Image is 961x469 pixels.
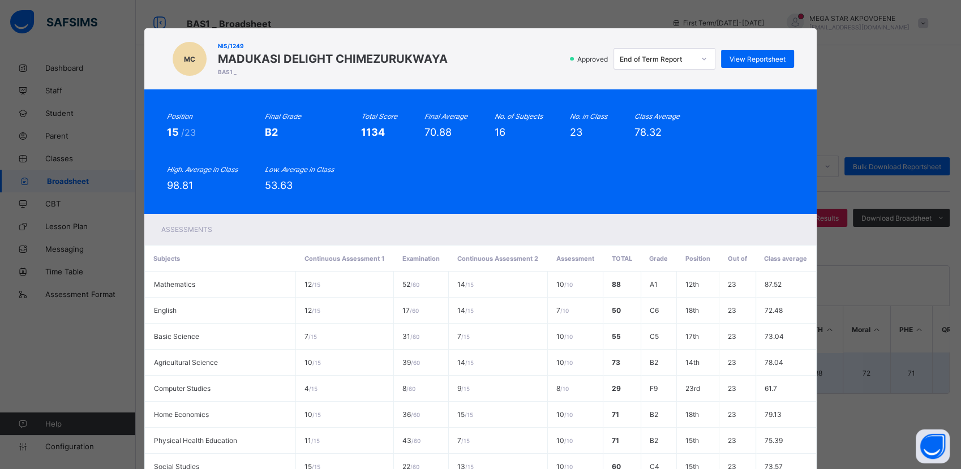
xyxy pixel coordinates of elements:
[424,126,452,138] span: 70.88
[457,384,470,393] span: 9
[765,436,783,445] span: 75.39
[564,333,573,340] span: / 10
[728,410,736,419] span: 23
[576,55,611,63] span: Approved
[728,436,736,445] span: 23
[612,332,621,341] span: 55
[564,411,573,418] span: / 10
[728,384,736,393] span: 23
[765,306,783,315] span: 72.48
[457,436,470,445] span: 7
[560,307,569,314] span: / 10
[727,255,747,263] span: Out of
[218,52,448,66] span: MADUKASI DELIGHT CHIMEZURUKWAYA
[411,359,420,366] span: / 60
[411,437,421,444] span: / 60
[556,306,569,315] span: 7
[457,332,470,341] span: 7
[265,126,278,138] span: B2
[634,112,680,121] i: Class Average
[457,255,538,263] span: Continuous Assessment 2
[495,112,543,121] i: No. of Subjects
[402,332,419,341] span: 31
[564,437,573,444] span: / 10
[465,281,474,288] span: / 15
[556,358,573,367] span: 10
[728,332,736,341] span: 23
[406,385,415,392] span: / 60
[457,358,474,367] span: 14
[461,333,470,340] span: / 15
[495,126,505,138] span: 16
[154,358,218,367] span: Agricultural Science
[556,384,569,393] span: 8
[620,55,694,63] div: End of Term Report
[730,55,786,63] span: View Reportsheet
[154,332,199,341] span: Basic Science
[650,384,658,393] span: F9
[304,306,320,315] span: 12
[764,255,807,263] span: Class average
[685,410,699,419] span: 18th
[685,358,700,367] span: 14th
[612,436,619,445] span: 71
[685,306,699,315] span: 18th
[556,436,573,445] span: 10
[410,281,419,288] span: / 60
[184,55,195,63] span: MC
[728,358,736,367] span: 23
[312,411,321,418] span: / 15
[570,126,582,138] span: 23
[465,307,474,314] span: / 15
[728,280,736,289] span: 23
[612,410,619,419] span: 71
[402,358,420,367] span: 39
[465,411,473,418] span: / 15
[265,179,293,191] span: 53.63
[402,384,415,393] span: 8
[612,358,620,367] span: 73
[154,410,209,419] span: Home Economics
[361,126,385,138] span: 1134
[402,410,420,419] span: 36
[650,306,659,315] span: C6
[765,280,782,289] span: 87.52
[312,307,320,314] span: / 15
[612,384,621,393] span: 29
[556,332,573,341] span: 10
[181,127,196,138] span: /23
[167,165,238,174] i: High. Average in Class
[461,437,470,444] span: / 15
[161,225,212,234] span: Assessments
[650,358,658,367] span: B2
[765,332,784,341] span: 73.04
[685,384,700,393] span: 23rd
[402,436,421,445] span: 43
[457,280,474,289] span: 14
[457,410,473,419] span: 15
[556,410,573,419] span: 10
[218,42,448,49] span: NIS/1249
[564,359,573,366] span: / 10
[304,410,321,419] span: 10
[650,436,658,445] span: B2
[312,359,321,366] span: / 15
[685,332,699,341] span: 17th
[402,306,419,315] span: 17
[410,333,419,340] span: / 60
[153,255,180,263] span: Subjects
[361,112,397,121] i: Total Score
[265,165,334,174] i: Low. Average in Class
[685,255,710,263] span: Position
[312,281,320,288] span: / 15
[167,179,193,191] span: 98.81
[154,280,195,289] span: Mathematics
[765,410,782,419] span: 79.13
[612,280,621,289] span: 88
[560,385,569,392] span: / 10
[410,307,419,314] span: / 60
[167,126,181,138] span: 15
[457,306,474,315] span: 14
[154,384,211,393] span: Computer Studies
[650,280,658,289] span: A1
